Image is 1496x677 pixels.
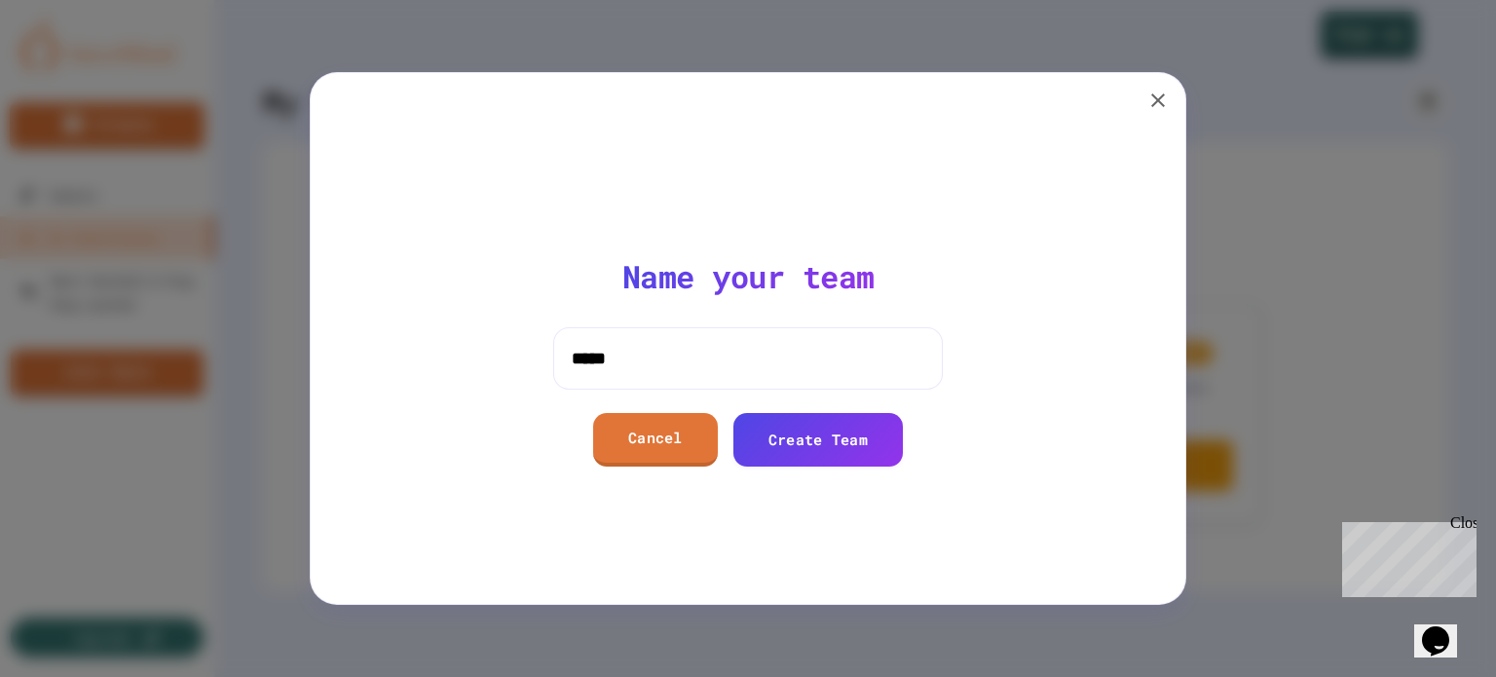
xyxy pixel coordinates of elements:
iframe: chat widget [1334,514,1477,597]
a: Create Team [733,413,903,467]
iframe: chat widget [1414,599,1477,658]
h4: Name your team [622,257,875,296]
div: Chat with us now!Close [8,8,134,124]
a: Cancel [593,413,718,467]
